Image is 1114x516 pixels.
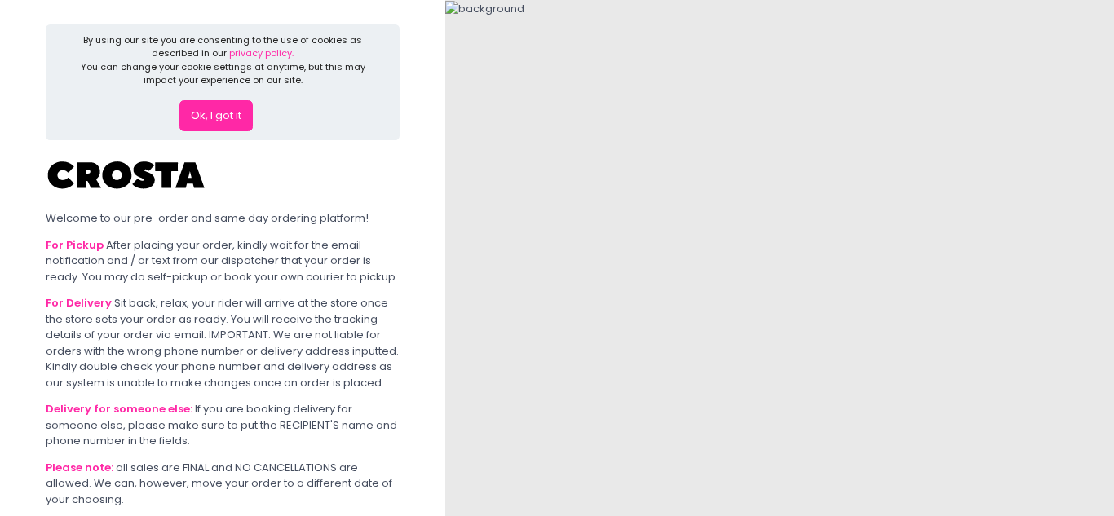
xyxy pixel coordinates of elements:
div: If you are booking delivery for someone else, please make sure to put the RECIPIENT'S name and ph... [46,401,400,449]
div: By using our site you are consenting to the use of cookies as described in our You can change you... [73,33,373,87]
img: Crosta Pizzeria [46,151,209,200]
div: all sales are FINAL and NO CANCELLATIONS are allowed. We can, however, move your order to a diffe... [46,460,400,508]
div: Sit back, relax, your rider will arrive at the store once the store sets your order as ready. You... [46,295,400,390]
b: For Pickup [46,237,104,253]
b: Please note: [46,460,113,475]
button: Ok, I got it [179,100,253,131]
b: For Delivery [46,295,112,311]
img: background [445,1,524,17]
div: After placing your order, kindly wait for the email notification and / or text from our dispatche... [46,237,400,285]
div: Welcome to our pre-order and same day ordering platform! [46,210,400,227]
b: Delivery for someone else: [46,401,192,417]
a: privacy policy. [229,46,294,60]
